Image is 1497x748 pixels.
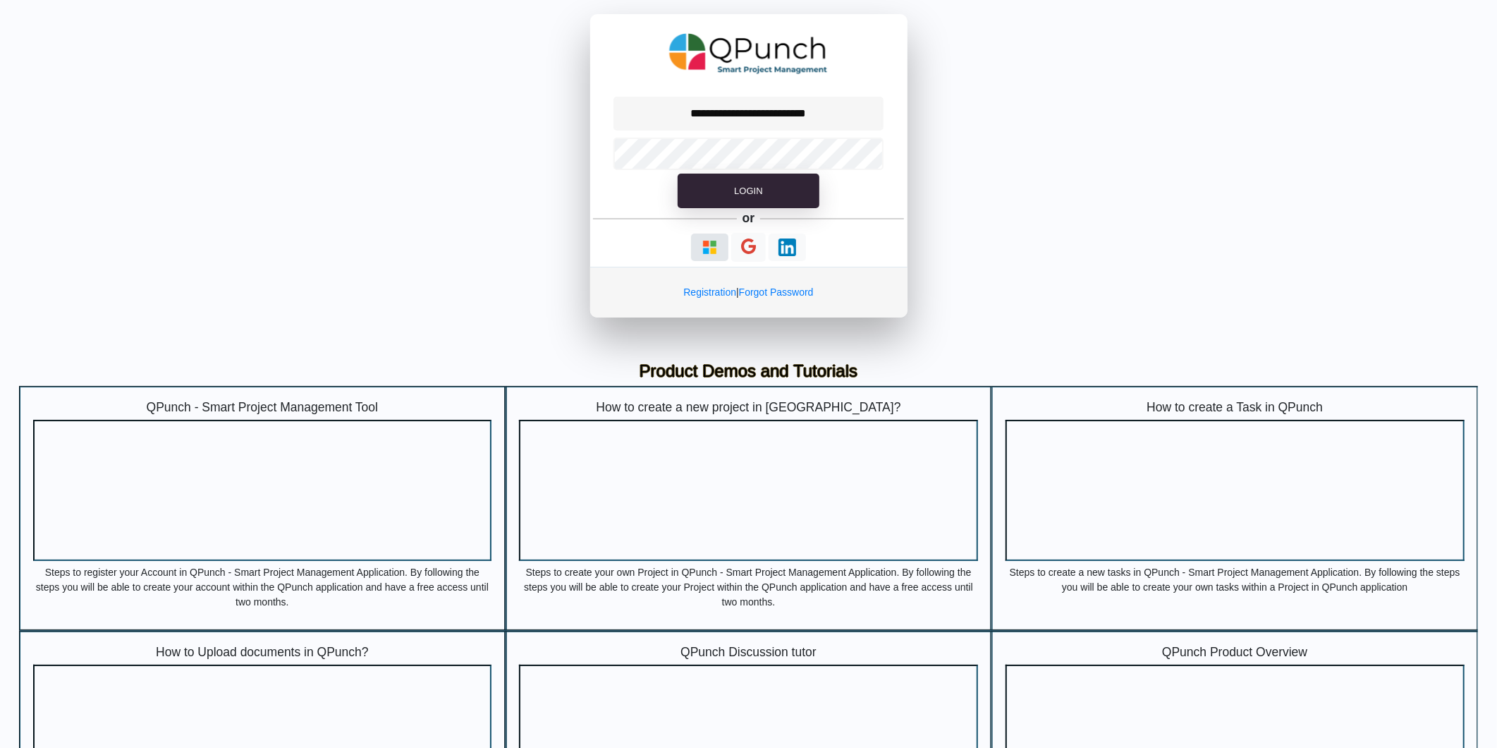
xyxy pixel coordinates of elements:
[669,28,828,79] img: QPunch
[33,565,492,608] p: Steps to register your Account in QPunch - Smart Project Management Application. By following the...
[1006,400,1465,415] h5: How to create a Task in QPunch
[740,208,757,228] h5: or
[519,645,978,660] h5: QPunch Discussion tutor
[30,361,1467,382] h3: Product Demos and Tutorials
[701,239,719,256] img: Loading...
[1006,645,1465,660] h5: QPunch Product Overview
[590,267,908,318] div: |
[683,286,736,298] a: Registration
[691,234,728,261] button: Continue With Microsoft Azure
[33,400,492,415] h5: QPunch - Smart Project Management Tool
[778,239,796,256] img: Loading...
[769,234,806,261] button: Continue With LinkedIn
[731,233,766,262] button: Continue With Google
[33,645,492,660] h5: How to Upload documents in QPunch?
[678,174,819,209] button: Login
[519,400,978,415] h5: How to create a new project in [GEOGRAPHIC_DATA]?
[519,565,978,608] p: Steps to create your own Project in QPunch - Smart Project Management Application. By following t...
[739,286,814,298] a: Forgot Password
[734,186,762,196] span: Login
[1006,565,1465,608] p: Steps to create a new tasks in QPunch - Smart Project Management Application. By following the st...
